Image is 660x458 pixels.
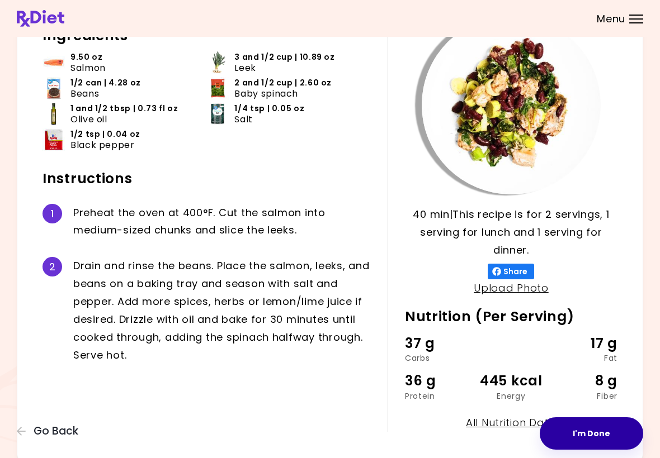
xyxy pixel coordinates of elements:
h2: Nutrition (Per Serving) [405,308,617,326]
div: Protein [405,392,476,400]
button: I'm Done [540,417,643,450]
div: 1 [43,204,62,223]
div: 445 kcal [476,370,547,392]
span: 3 and 1/2 cup | 10.89 oz [234,52,334,63]
a: Upload Photo [474,281,549,295]
span: Salmon [70,63,106,73]
h2: Instructions [43,170,371,188]
span: Menu [597,14,625,24]
div: Fiber [546,392,617,400]
div: 37 g [405,333,476,354]
button: Share [488,264,534,279]
div: 17 g [546,333,617,354]
span: 1/2 tsp | 0.04 oz [70,129,140,140]
span: Black pepper [70,140,135,150]
span: 9.50 oz [70,52,102,63]
span: Go Back [34,425,78,437]
span: 2 and 1/2 cup | 2.60 oz [234,78,332,88]
h2: Ingredients [43,27,371,45]
img: RxDiet [17,10,64,27]
div: 36 g [405,370,476,392]
span: Salt [234,114,253,125]
p: 40 min | This recipe is for 2 servings, 1 serving for lunch and 1 serving for dinner. [405,206,617,259]
div: Fat [546,354,617,362]
a: All Nutrition Data [466,416,557,430]
span: 1/2 can | 4.28 oz [70,78,141,88]
span: Beans [70,88,99,99]
span: 1 and 1/2 tbsp | 0.73 fl oz [70,103,178,114]
div: Energy [476,392,547,400]
div: 2 [43,257,62,276]
button: Go Back [17,425,84,437]
div: D r a i n a n d r i n s e t h e b e a n s . P l a c e t h e s a l m o n , l e e k s , a n d b e a... [73,257,371,364]
span: Leek [234,63,256,73]
div: P r e h e a t t h e o v e n a t 4 0 0 ° F . C u t t h e s a l m o n i n t o m e d i u m - s i z e... [73,204,371,240]
div: Carbs [405,354,476,362]
span: Share [501,267,530,276]
span: 1/4 tsp | 0.05 oz [234,103,304,114]
span: Olive oil [70,114,107,125]
div: 8 g [546,370,617,392]
span: Baby spinach [234,88,298,99]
